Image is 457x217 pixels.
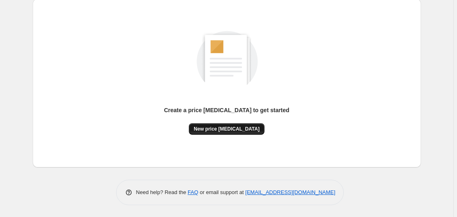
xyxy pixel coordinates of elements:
[164,106,289,114] p: Create a price [MEDICAL_DATA] to get started
[245,189,335,195] a: [EMAIL_ADDRESS][DOMAIN_NAME]
[194,126,260,132] span: New price [MEDICAL_DATA]
[188,189,198,195] a: FAQ
[189,123,264,135] button: New price [MEDICAL_DATA]
[136,189,188,195] span: Need help? Read the
[198,189,245,195] span: or email support at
